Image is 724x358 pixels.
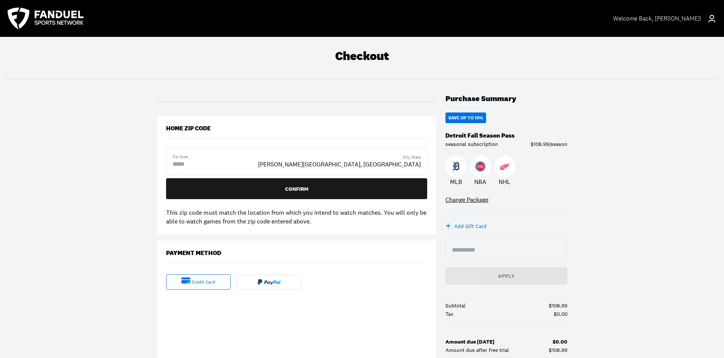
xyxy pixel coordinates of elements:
div: $108.99 [549,303,567,308]
p: NBA [474,177,486,186]
div: $108.99/season [531,141,567,147]
div: Add Gift Card [454,222,486,230]
div: $0.00 [554,311,567,317]
div: Apply [452,273,561,279]
div: Save Up To 10% [448,116,483,120]
img: Red Wings [500,162,510,171]
div: Home Zip Code [166,125,211,132]
div: Confirm [172,186,421,192]
div: Zip Code [173,154,188,160]
div: This zip code must match the location from which you intend to watch matches. You will only be ab... [166,208,427,225]
div: seasonal subscription [445,141,498,147]
p: MLB [450,177,462,186]
div: + [445,222,451,230]
button: +Add Gift Card [445,222,486,230]
div: Detroit Fall Season Pass [445,132,515,139]
div: Amount due after free trial [445,347,509,353]
div: Purchase Summary [445,94,516,103]
div: Welcome Back , [PERSON_NAME]! [613,15,701,22]
div: Payment Method [166,250,221,257]
img: Paypal fulltext logo [258,279,280,285]
div: Checkout [335,49,389,63]
img: Pistons [475,162,485,171]
button: Apply [445,267,567,285]
p: NHL [499,177,510,186]
div: [PERSON_NAME][GEOGRAPHIC_DATA], [GEOGRAPHIC_DATA] [258,160,421,168]
b: Amount due [DATE] [445,338,494,345]
div: Tax [445,311,453,317]
a: Change Package [445,195,488,204]
div: City, State [403,155,421,160]
div: Subtotal [445,303,466,308]
a: Welcome Back, [PERSON_NAME]! [613,8,716,29]
button: Confirm [166,178,427,199]
div: credit card [192,279,215,285]
div: $108.99 [549,347,567,353]
img: Tigers [451,162,461,171]
b: $0.00 [553,338,567,345]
